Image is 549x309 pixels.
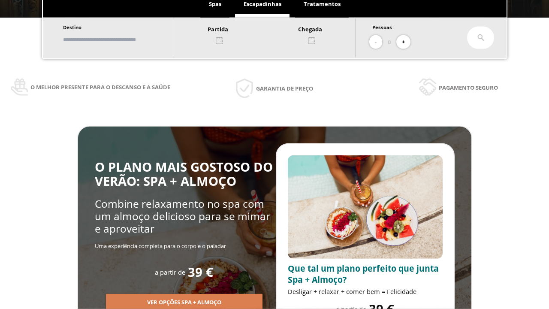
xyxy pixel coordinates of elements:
[288,287,416,296] span: Desligar + relaxar + comer bem = Felicidade
[106,298,262,306] a: Ver opções Spa + Almoço
[63,24,81,30] span: Destino
[147,298,221,307] span: Ver opções Spa + Almoço
[288,155,443,259] img: promo-sprunch.ElVl7oUD.webp
[95,242,226,250] span: Uma experiência completa para o corpo e o paladar
[155,268,185,276] span: a partir de
[95,158,273,190] span: O PLANO MAIS GOSTOSO DO VERÃO: SPA + ALMOÇO
[372,24,392,30] span: Pessoas
[439,83,498,92] span: Pagamento seguro
[288,263,439,285] span: Que tal um plano perfeito que junta Spa + Almoço?
[30,82,170,92] span: O melhor presente para o descanso e a saúde
[388,37,391,47] span: 0
[95,197,270,236] span: Combine relaxamento no spa com um almoço delicioso para se mimar e aproveitar
[188,265,213,279] span: 39 €
[396,35,410,49] button: +
[369,35,382,49] button: -
[256,84,313,93] span: Garantia de preço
